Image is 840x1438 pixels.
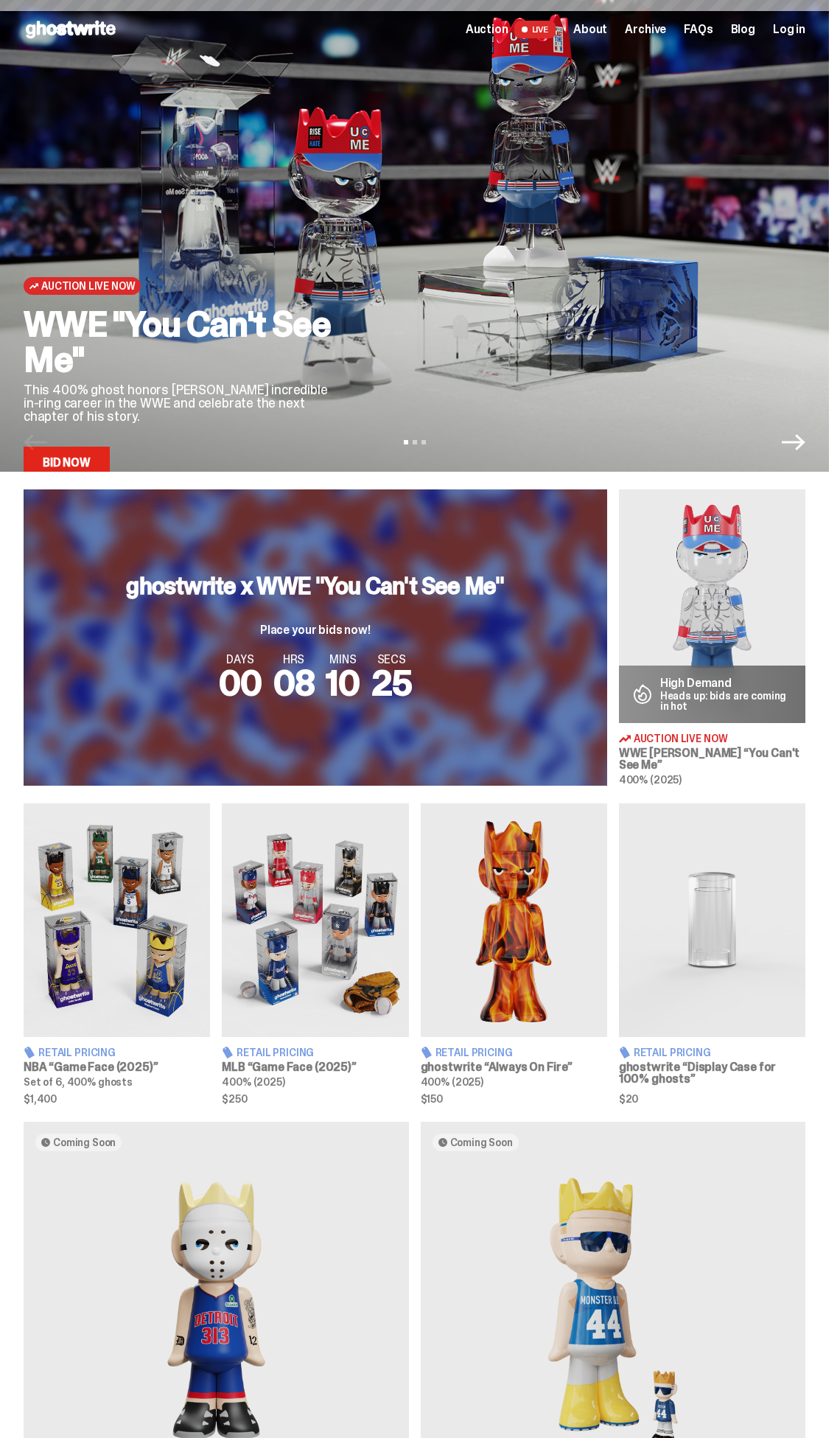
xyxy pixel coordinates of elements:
a: Always On Fire Retail Pricing [421,803,607,1104]
span: 00 [219,660,262,706]
h3: ghostwrite x WWE "You Can't See Me" [126,574,504,598]
span: 400% (2025) [619,773,682,786]
a: Display Case for 100% ghosts Retail Pricing [619,803,805,1104]
span: DAYS [219,654,262,666]
span: Coming Soon [53,1137,116,1148]
a: Game Face (2025) Retail Pricing [222,803,408,1104]
p: High Demand [660,677,794,689]
span: 25 [371,660,412,706]
span: $20 [619,1094,805,1104]
span: 08 [273,660,315,706]
h3: NBA “Game Face (2025)” [24,1061,210,1073]
a: Archive [625,24,666,35]
span: Retail Pricing [634,1047,711,1058]
h3: WWE [PERSON_NAME] “You Can't See Me” [619,747,805,771]
span: 400% (2025) [222,1075,284,1089]
span: Auction [466,24,508,35]
span: 10 [326,660,360,706]
p: Heads up: bids are coming in hot [660,691,794,711]
span: Set of 6, 400% ghosts [24,1075,133,1089]
a: Auction LIVE [466,21,556,38]
h3: ghostwrite “Always On Fire” [421,1061,607,1073]
h2: WWE "You Can't See Me" [24,307,340,377]
img: Always On Fire [421,803,607,1037]
h3: MLB “Game Face (2025)” [222,1061,408,1073]
a: You Can't See Me High Demand Heads up: bids are coming in hot Auction Live Now [619,489,805,786]
button: View slide 1 [404,440,408,444]
a: Log in [773,24,805,35]
p: Place your bids now! [126,624,504,636]
a: Blog [731,24,755,35]
img: You Can't See Me [619,489,805,723]
span: SECS [371,654,412,666]
button: View slide 3 [421,440,426,444]
img: Game Face (2025) [222,803,408,1037]
span: $1,400 [24,1094,210,1104]
span: Retail Pricing [237,1047,314,1058]
span: HRS [273,654,315,666]
span: $150 [421,1094,607,1104]
span: LIVE [514,21,556,38]
span: Retail Pricing [38,1047,116,1058]
button: View slide 2 [413,440,417,444]
img: Game Face (2025) [24,803,210,1037]
a: About [573,24,607,35]
span: 400% (2025) [421,1075,483,1089]
button: Next [782,430,805,454]
a: Bid Now [24,447,110,479]
h3: ghostwrite “Display Case for 100% ghosts” [619,1061,805,1085]
p: This 400% ghost honors [PERSON_NAME] incredible in-ring career in the WWE and celebrate the next ... [24,383,340,423]
a: FAQs [684,24,713,35]
span: MINS [326,654,360,666]
span: Auction Live Now [41,280,135,292]
span: Auction Live Now [634,733,728,744]
span: Coming Soon [450,1137,513,1148]
img: Display Case for 100% ghosts [619,803,805,1037]
span: $250 [222,1094,408,1104]
span: Retail Pricing [435,1047,513,1058]
a: Game Face (2025) Retail Pricing [24,803,210,1104]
